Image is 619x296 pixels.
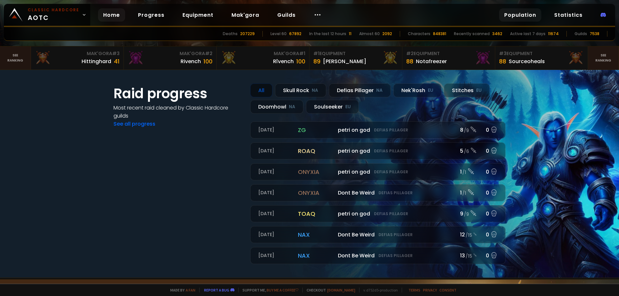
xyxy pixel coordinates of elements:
div: Nek'Rosh [393,83,441,97]
a: Seeranking [588,46,619,70]
small: EU [428,87,433,94]
div: All [250,83,272,97]
div: Almost 60 [359,31,380,37]
a: Mak'gora [226,8,264,22]
a: Mak'Gora#1Rîvench100 [217,46,309,70]
small: NA [312,87,318,94]
div: Stitches [444,83,490,97]
a: Terms [408,288,420,292]
a: [DATE]roaqpetri on godDefias Pillager5 /60 [250,142,506,159]
span: # 2 [205,50,212,57]
a: #2Equipment88Notafreezer [402,46,495,70]
div: 11674 [548,31,559,37]
div: 7538 [590,31,599,37]
div: Mak'Gora [35,50,120,57]
div: Sourceoheals [509,57,545,65]
a: [DATE]zgpetri on godDefias Pillager8 /90 [250,121,506,138]
span: Checkout [302,288,355,292]
a: [DATE]naxDont Be WeirdDefias Pillager13 /150 [250,247,506,264]
div: 100 [296,57,305,66]
a: Statistics [549,8,588,22]
div: 88 [499,57,506,66]
span: # 1 [299,50,305,57]
div: 89 [313,57,320,66]
span: # 1 [313,50,319,57]
a: Consent [439,288,457,292]
div: Recently scanned [454,31,490,37]
div: Mak'Gora [128,50,212,57]
a: Population [499,8,541,22]
div: Characters [408,31,430,37]
div: 207229 [240,31,255,37]
span: AOTC [28,7,79,23]
div: Deaths [223,31,238,37]
a: Privacy [423,288,437,292]
small: Classic Hardcore [28,7,79,13]
div: Skull Rock [275,83,326,97]
div: 3462 [492,31,502,37]
span: # 3 [499,50,506,57]
a: Home [98,8,125,22]
div: Soulseeker [306,100,359,114]
div: Rivench [181,57,201,65]
div: Equipment [406,50,491,57]
a: Mak'Gora#2Rivench100 [124,46,217,70]
div: 11 [349,31,351,37]
span: # 2 [406,50,414,57]
div: Notafreezer [416,57,447,65]
a: Mak'Gora#3Hittinghard41 [31,46,124,70]
div: Rîvench [273,57,294,65]
a: #3Equipment88Sourceoheals [495,46,588,70]
div: Active last 7 days [510,31,545,37]
div: 100 [203,57,212,66]
div: Mak'Gora [221,50,305,57]
h4: Most recent raid cleaned by Classic Hardcore guilds [113,104,242,120]
div: 67892 [289,31,301,37]
a: Equipment [177,8,219,22]
div: 88 [406,57,413,66]
span: Support me, [238,288,299,292]
div: 848381 [433,31,446,37]
div: Hittinghard [82,57,111,65]
small: NA [376,87,383,94]
h1: Raid progress [113,83,242,104]
span: v. d752d5 - production [359,288,398,292]
a: Report a bug [204,288,229,292]
div: In the last 12 hours [309,31,346,37]
div: Equipment [313,50,398,57]
a: [DATE]onyxiapetri on godDefias Pillager1 /10 [250,163,506,180]
div: Level 60 [270,31,287,37]
div: Doomhowl [250,100,303,114]
a: [DATE]onyxiaDont Be WeirdDefias Pillager1 /10 [250,184,506,201]
div: Guilds [575,31,587,37]
div: Defias Pillager [329,83,391,97]
a: #1Equipment89[PERSON_NAME] [309,46,402,70]
div: 2092 [382,31,392,37]
a: [DATE]naxDont Be WeirdDefias Pillager12 /150 [250,226,506,243]
a: [DOMAIN_NAME] [327,288,355,292]
a: Classic HardcoreAOTC [4,4,90,26]
small: EU [476,87,482,94]
a: Buy me a coffee [267,288,299,292]
a: [DATE]toaqpetri on godDefias Pillager9 /90 [250,205,506,222]
div: 41 [114,57,120,66]
small: EU [345,104,351,110]
a: a fan [186,288,195,292]
small: NA [289,104,295,110]
span: # 3 [112,50,120,57]
div: [PERSON_NAME] [323,57,366,65]
div: Equipment [499,50,584,57]
a: See all progress [113,120,155,128]
a: Guilds [272,8,301,22]
span: Made by [166,288,195,292]
a: Progress [133,8,170,22]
